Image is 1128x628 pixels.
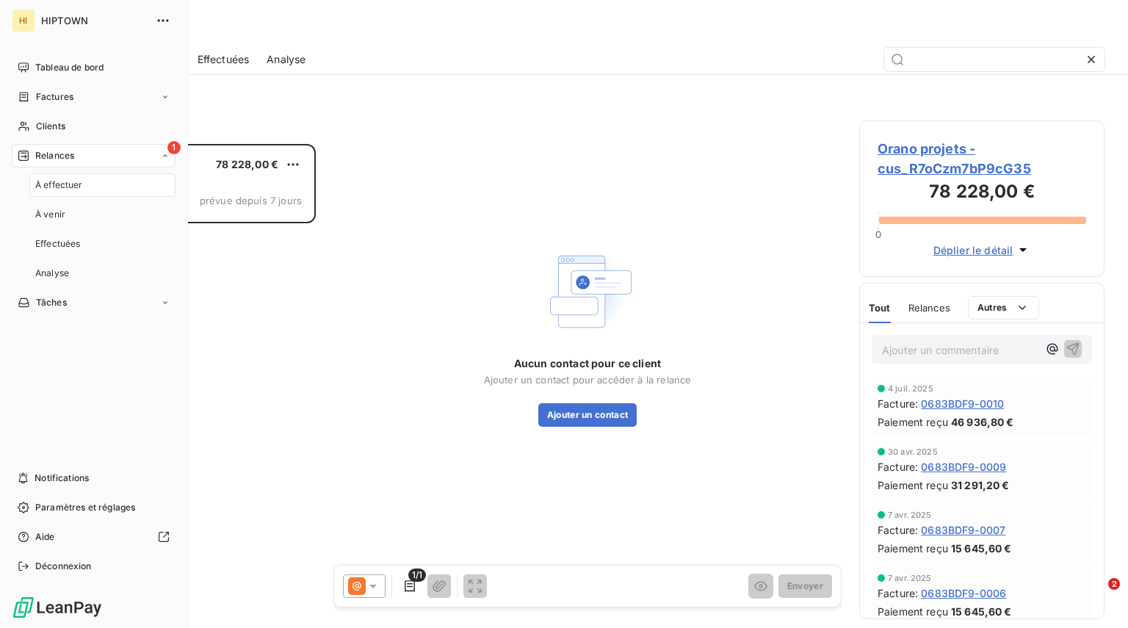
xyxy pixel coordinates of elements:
[951,477,1010,493] span: 31 291,20 €
[200,195,302,206] span: prévue depuis 7 jours
[216,158,278,170] span: 78 228,00 €
[12,9,35,32] div: HI
[888,510,932,519] span: 7 avr. 2025
[921,459,1006,474] span: 0683BDF9-0009
[921,585,1006,601] span: 0683BDF9-0006
[878,477,948,493] span: Paiement reçu
[884,48,1104,71] input: Rechercher
[878,585,918,601] span: Facture :
[540,245,634,339] img: Empty state
[35,149,74,162] span: Relances
[12,525,176,549] a: Aide
[888,574,932,582] span: 7 avr. 2025
[35,530,55,544] span: Aide
[878,414,948,430] span: Paiement reçu
[35,61,104,74] span: Tableau de bord
[878,541,948,556] span: Paiement reçu
[267,52,305,67] span: Analyse
[921,522,1005,538] span: 0683BDF9-0007
[35,237,81,250] span: Effectuées
[778,574,832,598] button: Envoyer
[869,302,891,314] span: Tout
[35,208,65,221] span: À venir
[35,178,83,192] span: À effectuer
[514,356,661,371] span: Aucun contact pour ce client
[167,141,181,154] span: 1
[12,596,103,619] img: Logo LeanPay
[70,144,316,628] div: grid
[878,604,948,619] span: Paiement reçu
[951,414,1014,430] span: 46 936,80 €
[878,396,918,411] span: Facture :
[36,120,65,133] span: Clients
[968,296,1039,320] button: Autres
[35,560,92,573] span: Déconnexion
[878,459,918,474] span: Facture :
[41,15,147,26] span: HIPTOWN
[1078,578,1113,613] iframe: Intercom live chat
[888,384,933,393] span: 4 juil. 2025
[35,501,135,514] span: Paramètres et réglages
[35,472,89,485] span: Notifications
[484,374,692,386] span: Ajouter un contact pour accéder à la relance
[875,228,881,240] span: 0
[929,242,1035,259] button: Déplier le détail
[538,403,637,427] button: Ajouter un contact
[921,396,1004,411] span: 0683BDF9-0010
[933,242,1013,258] span: Déplier le détail
[35,267,69,280] span: Analyse
[408,569,426,582] span: 1/1
[36,296,67,309] span: Tâches
[1108,578,1120,590] span: 2
[951,541,1012,556] span: 15 645,60 €
[908,302,950,314] span: Relances
[951,604,1012,619] span: 15 645,60 €
[878,522,918,538] span: Facture :
[198,52,250,67] span: Effectuées
[888,447,938,456] span: 30 avr. 2025
[36,90,73,104] span: Factures
[878,139,1086,178] span: Orano projets - cus_R7oCzm7bP9cG35
[878,178,1086,208] h3: 78 228,00 €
